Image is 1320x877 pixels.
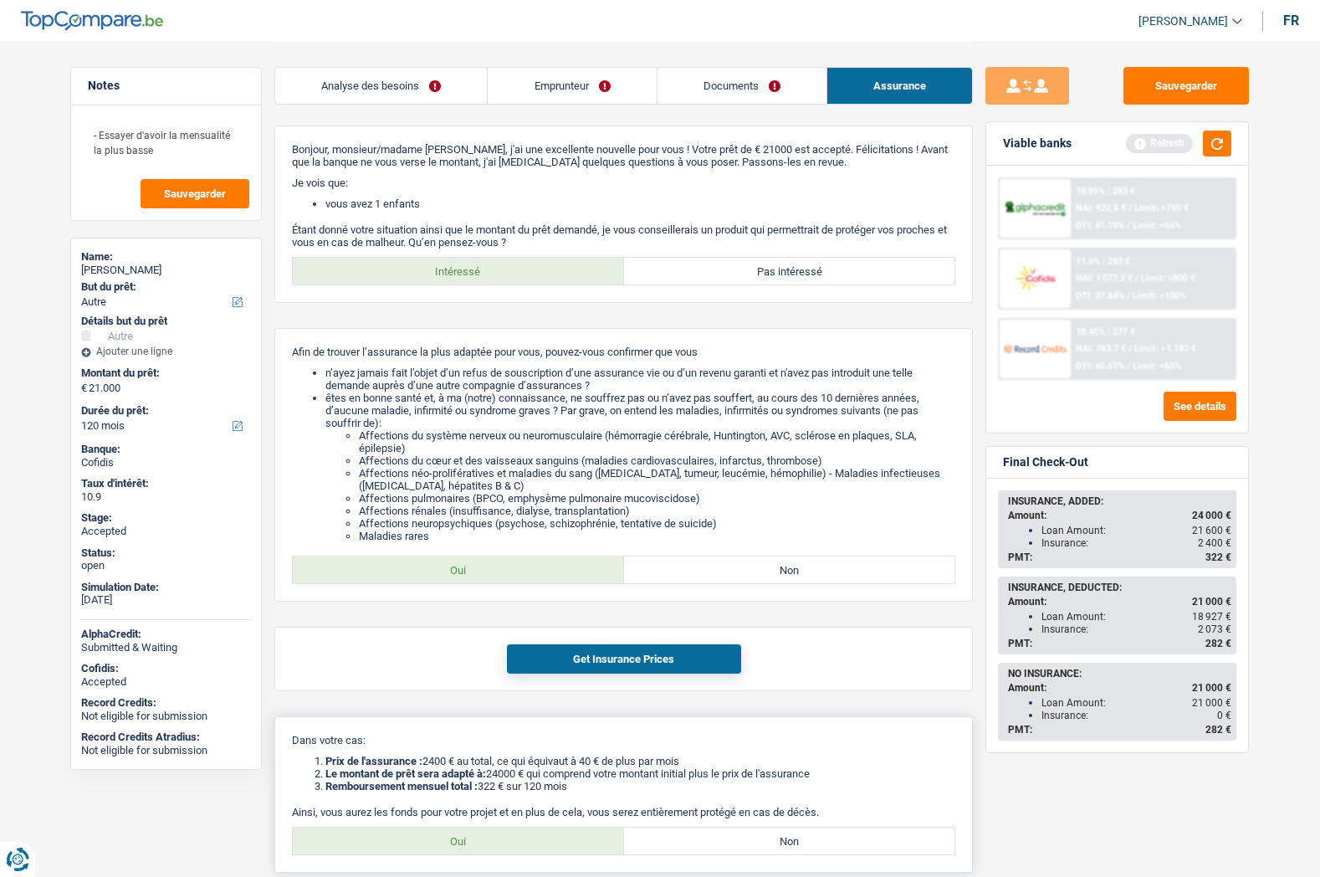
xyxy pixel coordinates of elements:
[81,280,248,294] label: But du prêt:
[1041,623,1231,635] div: Insurance:
[21,11,163,31] img: TopCompare Logo
[1003,455,1088,469] div: Final Check-Out
[81,382,87,395] span: €
[1076,220,1124,231] span: DTI: 41.19%
[1164,392,1236,421] button: See details
[292,223,955,249] p: Étant donné votre situation ainsi que le montant du prêt demandé, je vous conseillerais un produi...
[293,258,624,285] label: Intéressé
[81,490,251,504] div: 10.9
[1004,199,1066,218] img: AlphaCredit
[1192,525,1231,536] span: 21 600 €
[359,530,955,542] li: Maladies rares
[1205,638,1231,649] span: 282 €
[81,710,251,723] div: Not eligible for submission
[359,505,955,517] li: Affections rénales (insuffisance, dialyse, transplantation)
[1217,710,1231,721] span: 0 €
[81,559,251,572] div: open
[1128,203,1132,213] span: /
[624,258,955,285] label: Pas intéressé
[81,662,251,675] div: Cofidis:
[1008,668,1231,680] div: NO INSURANCE:
[325,755,422,767] b: Prix de l'assurance :
[1041,537,1231,549] div: Insurance:
[657,68,826,104] a: Documents
[359,429,955,454] li: Affections du système nerveux ou neuromusculaire (hémorragie cérébrale, Huntington, AVC, sclérose...
[1192,510,1231,521] span: 24 000 €
[81,511,251,525] div: Stage:
[359,492,955,505] li: Affections pulmonaires (BPCO, emphysème pulmonaire mucoviscidose)
[1004,333,1066,364] img: Record Credits
[81,628,251,641] div: AlphaCredit:
[1127,220,1130,231] span: /
[1008,638,1231,649] div: PMT:
[1123,67,1249,105] button: Sauvegarder
[81,581,251,594] div: Simulation Date:
[359,454,955,467] li: Affections du cœur et des vaisseaux sanguins (maladies cardiovasculaires, infarctus, thrombose)
[325,767,486,780] b: Le montant de prêt sera adapté à:
[81,315,251,328] div: Détails but du prêt
[1003,136,1072,151] div: Viable banks
[488,68,656,104] a: Emprunteur
[1135,273,1138,284] span: /
[1133,290,1186,301] span: Limit: <100%
[325,780,478,792] b: Remboursement mensuel total :
[1192,697,1231,709] span: 21 000 €
[1008,596,1231,608] div: Amount:
[81,367,248,380] label: Montant du prêt:
[81,404,248,418] label: Durée du prêt:
[81,443,251,456] div: Banque:
[1283,13,1299,28] div: fr
[81,696,251,710] div: Record Credits:
[81,731,251,744] div: Record Credits Atradius:
[359,517,955,530] li: Affections neuropsychiques (psychose, schizophrénie, tentative de suicide)
[325,755,955,767] li: 2400 € au total, ce qui équivaut à 40 € de plus par mois
[1008,510,1231,521] div: Amount:
[164,188,226,199] span: Sauvegarder
[1205,724,1231,736] span: 282 €
[1076,326,1135,337] div: 10.45% | 277 €
[325,367,955,392] li: n’ayez jamais fait l’objet d’un refus de souscription d’une assurance vie ou d’un revenu garanti ...
[1008,724,1231,736] div: PMT:
[1128,343,1132,354] span: /
[624,828,955,854] label: Non
[1008,682,1231,694] div: Amount:
[325,197,955,210] li: vous avez 1 enfants
[1133,220,1181,231] span: Limit: <65%
[1041,525,1231,536] div: Loan Amount:
[81,346,251,357] div: Ajouter une ligne
[1076,343,1126,354] span: NAI: 763,7 €
[1192,596,1231,608] span: 21 000 €
[1134,203,1189,213] span: Limit: >750 €
[81,477,251,490] div: Taux d'intérêt:
[1076,273,1133,284] span: NAI: 1 077,2 €
[81,456,251,469] div: Cofidis
[1133,361,1181,372] span: Limit: <65%
[293,828,624,854] label: Oui
[1008,582,1231,593] div: INSURANCE, DEDUCTED:
[624,556,955,583] label: Non
[292,346,955,358] p: Afin de trouver l’assurance la plus adaptée pour vous, pouvez-vous confirmer que vous
[81,675,251,689] div: Accepted
[325,780,955,792] li: 322 € sur 120 mois
[293,556,624,583] label: Oui
[1041,697,1231,709] div: Loan Amount:
[1041,611,1231,623] div: Loan Amount:
[81,593,251,607] div: [DATE]
[1004,263,1066,294] img: Cofidis
[81,641,251,654] div: Submitted & Waiting
[81,525,251,538] div: Accepted
[275,68,487,104] a: Analyse des besoins
[1198,623,1231,635] span: 2 073 €
[359,467,955,492] li: Affections néo-prolifératives et maladies du sang ([MEDICAL_DATA], tumeur, leucémie, hémophilie) ...
[1134,343,1196,354] span: Limit: >1.183 €
[1141,273,1195,284] span: Limit: >800 €
[141,179,249,208] button: Sauvegarder
[292,177,955,189] p: Je vois que:
[827,68,972,104] a: Assurance
[81,546,251,560] div: Status:
[1138,14,1228,28] span: [PERSON_NAME]
[1076,203,1126,213] span: NAI: 922,5 €
[81,744,251,757] div: Not eligible for submission
[1125,8,1242,35] a: [PERSON_NAME]
[1127,290,1130,301] span: /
